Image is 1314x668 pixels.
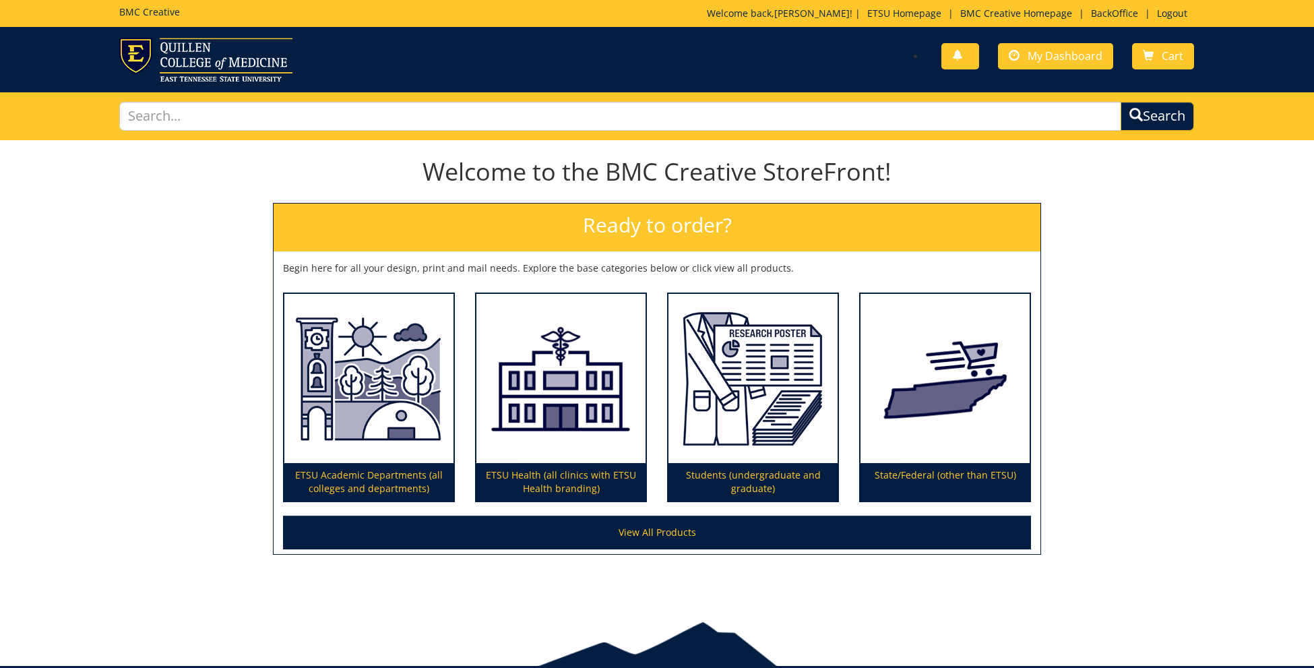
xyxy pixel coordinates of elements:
a: State/Federal (other than ETSU) [861,294,1030,502]
input: Search... [119,102,1121,131]
p: Students (undergraduate and graduate) [668,463,838,501]
h5: BMC Creative [119,7,180,17]
a: [PERSON_NAME] [774,7,850,20]
a: My Dashboard [998,43,1113,69]
a: ETSU Health (all clinics with ETSU Health branding) [476,294,646,502]
h1: Welcome to the BMC Creative StoreFront! [273,158,1041,185]
p: ETSU Academic Departments (all colleges and departments) [284,463,453,501]
span: Cart [1162,49,1183,63]
a: ETSU Academic Departments (all colleges and departments) [284,294,453,502]
img: ETSU Health (all clinics with ETSU Health branding) [476,294,646,464]
h2: Ready to order? [274,204,1040,251]
p: Welcome back, ! | | | | [707,7,1194,20]
span: My Dashboard [1028,49,1102,63]
a: BackOffice [1084,7,1145,20]
a: BMC Creative Homepage [953,7,1079,20]
a: ETSU Homepage [861,7,948,20]
p: State/Federal (other than ETSU) [861,463,1030,501]
img: Students (undergraduate and graduate) [668,294,838,464]
p: Begin here for all your design, print and mail needs. Explore the base categories below or click ... [283,262,1031,275]
a: Logout [1150,7,1194,20]
img: ETSU Academic Departments (all colleges and departments) [284,294,453,464]
a: Cart [1132,43,1194,69]
img: ETSU logo [119,38,292,82]
img: State/Federal (other than ETSU) [861,294,1030,464]
a: View All Products [283,516,1031,549]
p: ETSU Health (all clinics with ETSU Health branding) [476,463,646,501]
button: Search [1121,102,1194,131]
a: Students (undergraduate and graduate) [668,294,838,502]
